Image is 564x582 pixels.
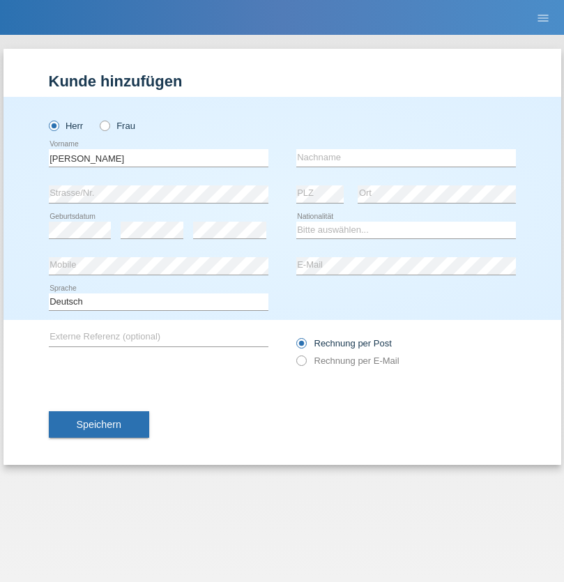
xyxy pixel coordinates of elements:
[296,355,305,373] input: Rechnung per E-Mail
[77,419,121,430] span: Speichern
[49,411,149,438] button: Speichern
[100,121,109,130] input: Frau
[100,121,135,131] label: Frau
[296,338,305,355] input: Rechnung per Post
[49,121,58,130] input: Herr
[49,72,516,90] h1: Kunde hinzufügen
[49,121,84,131] label: Herr
[296,355,399,366] label: Rechnung per E-Mail
[529,13,557,22] a: menu
[536,11,550,25] i: menu
[296,338,392,349] label: Rechnung per Post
